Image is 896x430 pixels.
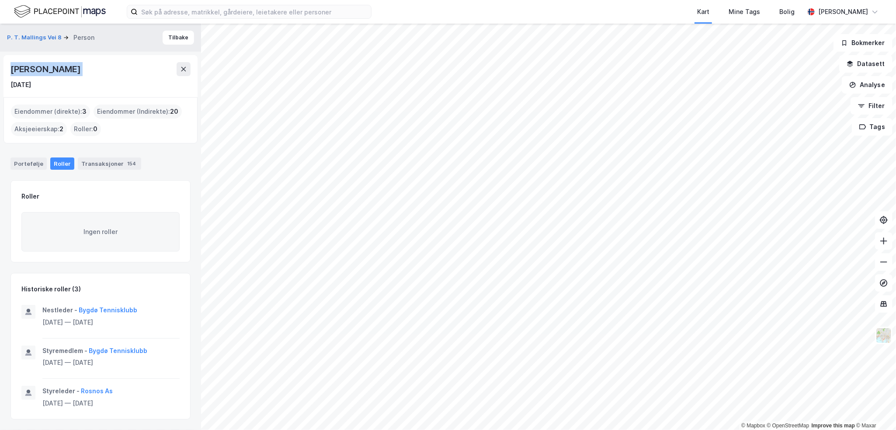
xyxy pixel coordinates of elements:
[94,105,182,119] div: Eiendommer (Indirekte) :
[818,7,868,17] div: [PERSON_NAME]
[138,5,371,18] input: Søk på adresse, matrikkel, gårdeiere, leietakere eller personer
[7,33,63,42] button: P. T. Mallings Vei 8
[833,34,893,52] button: Bokmerker
[10,80,31,90] div: [DATE]
[10,157,47,170] div: Portefølje
[42,317,180,328] div: [DATE] — [DATE]
[21,284,81,294] div: Historiske roller (3)
[163,31,194,45] button: Tilbake
[875,327,892,344] img: Z
[10,62,82,76] div: [PERSON_NAME]
[59,124,63,134] span: 2
[93,124,97,134] span: 0
[14,4,106,19] img: logo.f888ab2527a4732fd821a326f86c7f29.svg
[729,7,760,17] div: Mine Tags
[125,159,138,168] div: 154
[842,76,893,94] button: Analyse
[839,55,893,73] button: Datasett
[767,423,809,429] a: OpenStreetMap
[21,212,180,252] div: Ingen roller
[42,357,180,368] div: [DATE] — [DATE]
[741,423,765,429] a: Mapbox
[852,388,896,430] div: Kontrollprogram for chat
[70,122,101,136] div: Roller :
[170,106,178,117] span: 20
[82,106,87,117] span: 3
[11,122,67,136] div: Aksjeeierskap :
[21,191,39,202] div: Roller
[779,7,795,17] div: Bolig
[78,157,141,170] div: Transaksjoner
[852,388,896,430] iframe: Chat Widget
[42,398,180,409] div: [DATE] — [DATE]
[11,105,90,119] div: Eiendommer (direkte) :
[851,97,893,115] button: Filter
[73,32,94,43] div: Person
[50,157,74,170] div: Roller
[812,423,855,429] a: Improve this map
[697,7,709,17] div: Kart
[852,118,893,136] button: Tags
